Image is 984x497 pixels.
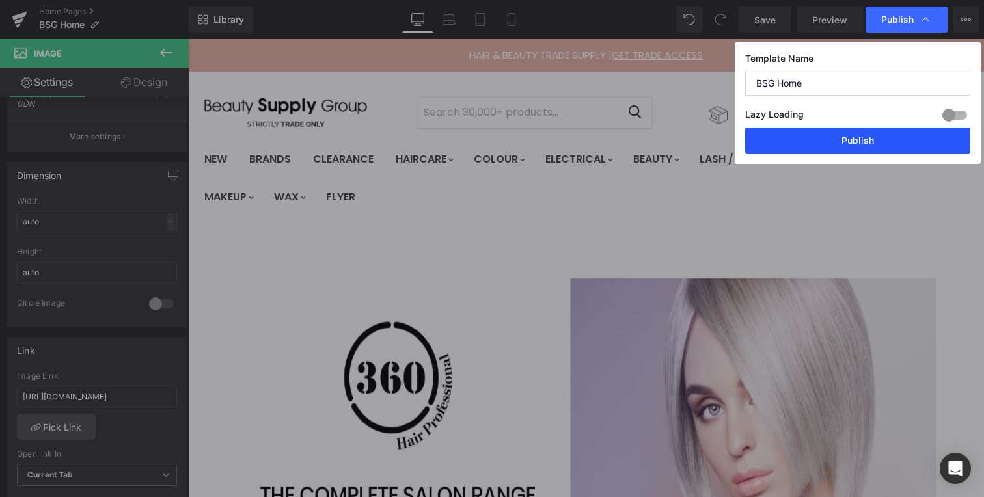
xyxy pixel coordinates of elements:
[745,53,970,70] label: Template Name
[881,14,914,25] span: Publish
[731,397,783,445] iframe: Gorgias live chat messenger
[745,106,804,128] label: Lazy Loading
[940,453,971,484] div: Open Intercom Messenger
[745,128,970,154] button: Publish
